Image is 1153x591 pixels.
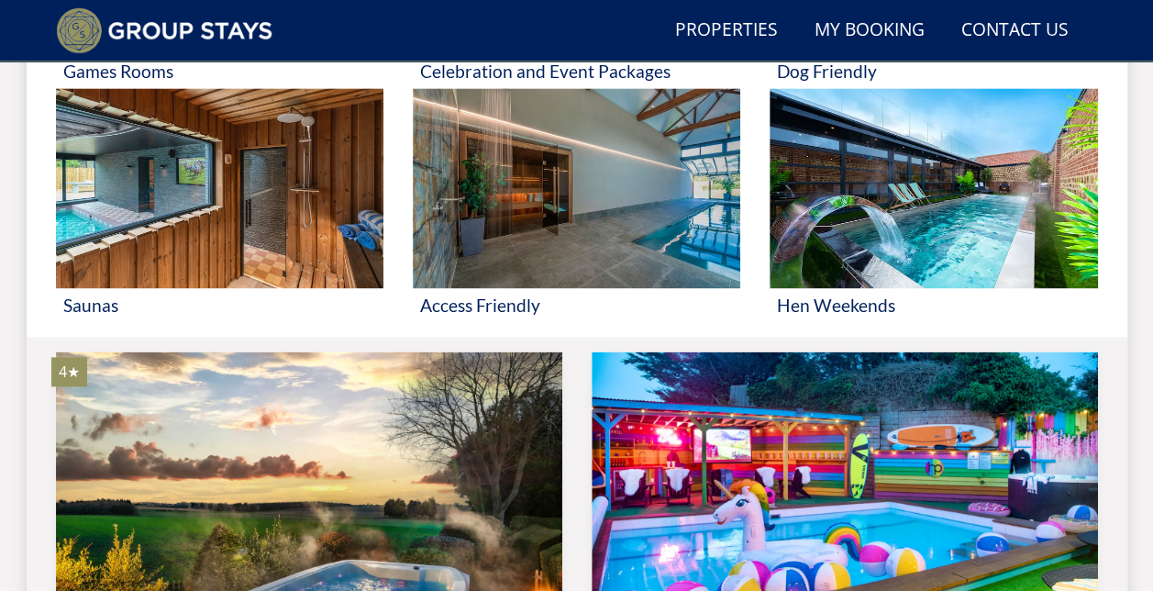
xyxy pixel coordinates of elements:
[770,88,1097,322] a: 'Hen Weekends' - Large Group Accommodation Holiday Ideas Hen Weekends
[56,88,383,322] a: 'Saunas' - Large Group Accommodation Holiday Ideas Saunas
[420,295,733,315] h3: Access Friendly
[777,295,1090,315] h3: Hen Weekends
[56,7,273,53] img: Group Stays
[807,10,932,51] a: My Booking
[413,88,740,322] a: 'Access Friendly' - Large Group Accommodation Holiday Ideas Access Friendly
[777,61,1090,81] h3: Dog Friendly
[63,61,376,81] h3: Games Rooms
[63,295,376,315] h3: Saunas
[420,61,733,81] h3: Celebration and Event Packages
[413,88,740,288] img: 'Access Friendly' - Large Group Accommodation Holiday Ideas
[56,88,383,288] img: 'Saunas' - Large Group Accommodation Holiday Ideas
[770,88,1097,288] img: 'Hen Weekends' - Large Group Accommodation Holiday Ideas
[59,362,80,382] span: BELLUS has a 4 star rating under the Quality in Tourism Scheme
[668,10,785,51] a: Properties
[954,10,1076,51] a: Contact Us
